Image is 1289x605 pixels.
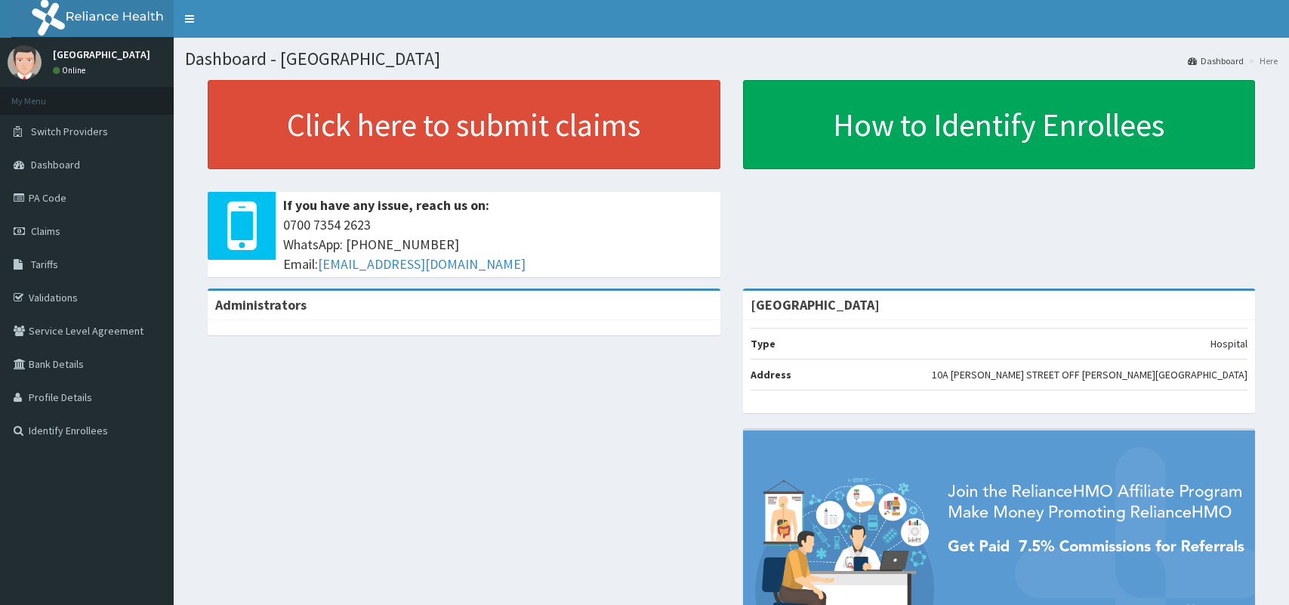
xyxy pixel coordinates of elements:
[1245,54,1278,67] li: Here
[53,65,89,76] a: Online
[1210,336,1247,351] p: Hospital
[31,158,80,171] span: Dashboard
[31,258,58,271] span: Tariffs
[215,296,307,313] b: Administrators
[8,45,42,79] img: User Image
[743,80,1256,169] a: How to Identify Enrollees
[185,49,1278,69] h1: Dashboard - [GEOGRAPHIC_DATA]
[283,215,713,273] span: 0700 7354 2623 WhatsApp: [PHONE_NUMBER] Email:
[31,224,60,238] span: Claims
[318,255,526,273] a: [EMAIL_ADDRESS][DOMAIN_NAME]
[751,337,776,350] b: Type
[751,296,880,313] strong: [GEOGRAPHIC_DATA]
[1188,54,1244,67] a: Dashboard
[932,367,1247,382] p: 10A [PERSON_NAME] STREET OFF [PERSON_NAME][GEOGRAPHIC_DATA]
[283,196,489,214] b: If you have any issue, reach us on:
[53,49,150,60] p: [GEOGRAPHIC_DATA]
[751,368,791,381] b: Address
[208,80,720,169] a: Click here to submit claims
[31,125,108,138] span: Switch Providers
